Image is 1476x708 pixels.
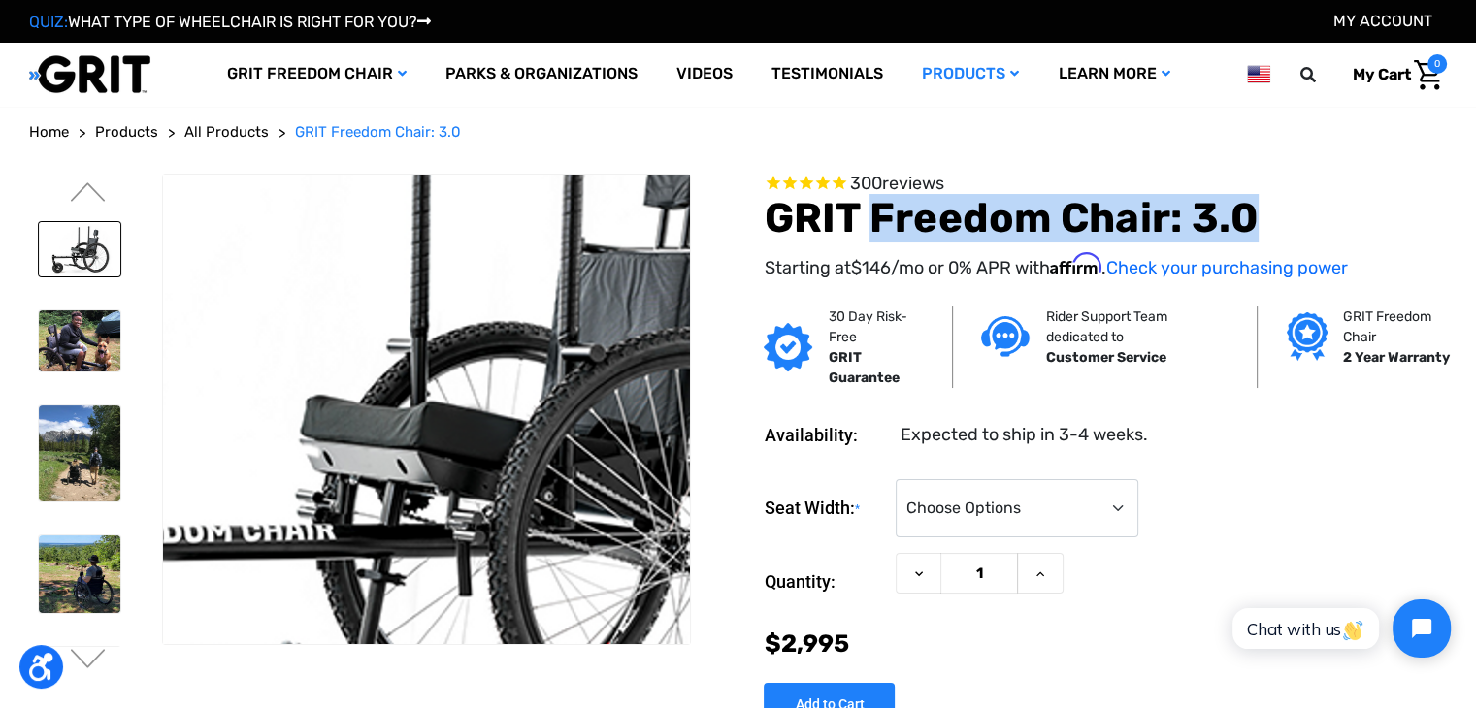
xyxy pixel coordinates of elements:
[849,173,943,194] span: 300 reviews
[29,123,69,141] span: Home
[764,553,886,611] label: Quantity:
[39,310,120,371] img: GRIT Freedom Chair: 3.0
[752,43,902,106] a: Testimonials
[184,123,269,141] span: All Products
[657,43,752,106] a: Videos
[1333,12,1432,30] a: Account
[1427,54,1447,74] span: 0
[1338,54,1447,95] a: Cart with 0 items
[295,121,461,144] a: GRIT Freedom Chair: 3.0
[764,323,812,371] img: GRIT Guarantee
[1045,306,1228,347] p: Rider Support Team dedicated to
[29,121,1447,144] nav: Breadcrumb
[764,629,848,658] span: $2,995
[1287,312,1327,361] img: Grit freedom
[1105,257,1347,278] a: Check your purchasing power - Learn more about Affirm Financing (opens in modal)
[1343,306,1454,347] p: GRIT Freedom Chair
[900,422,1147,448] dd: Expected to ship in 3-4 weeks.
[95,123,158,141] span: Products
[764,194,1447,242] h1: GRIT Freedom Chair: 3.0
[29,121,69,144] a: Home
[39,222,120,276] img: GRIT Freedom Chair: 3.0
[850,257,890,278] span: $146
[29,13,431,31] a: QUIZ:WHAT TYPE OF WHEELCHAIR IS RIGHT FOR YOU?
[828,349,899,386] strong: GRIT Guarantee
[1038,43,1189,106] a: Learn More
[1309,54,1338,95] input: Search
[295,123,461,141] span: GRIT Freedom Chair: 3.0
[39,535,120,613] img: GRIT Freedom Chair: 3.0
[426,43,657,106] a: Parks & Organizations
[39,405,120,501] img: GRIT Freedom Chair: 3.0
[828,306,922,347] p: 30 Day Risk-Free
[902,43,1038,106] a: Products
[1247,62,1270,86] img: us.png
[764,174,1447,195] span: Rated 4.6 out of 5 stars 300 reviews
[68,182,109,206] button: Go to slide 1 of 3
[881,173,943,194] span: reviews
[29,54,150,94] img: GRIT All-Terrain Wheelchair and Mobility Equipment
[184,121,269,144] a: All Products
[95,121,158,144] a: Products
[208,43,426,106] a: GRIT Freedom Chair
[1414,60,1442,90] img: Cart
[29,13,68,31] span: QUIZ:
[764,422,886,448] dt: Availability:
[1049,253,1100,274] span: Affirm
[1343,349,1450,366] strong: 2 Year Warranty
[68,649,109,672] button: Go to slide 3 of 3
[1353,65,1411,83] span: My Cart
[1045,349,1165,366] strong: Customer Service
[764,479,886,538] label: Seat Width:
[764,253,1447,281] p: Starting at /mo or 0% APR with .
[981,316,1030,356] img: Customer service
[1211,583,1467,674] iframe: Tidio Chat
